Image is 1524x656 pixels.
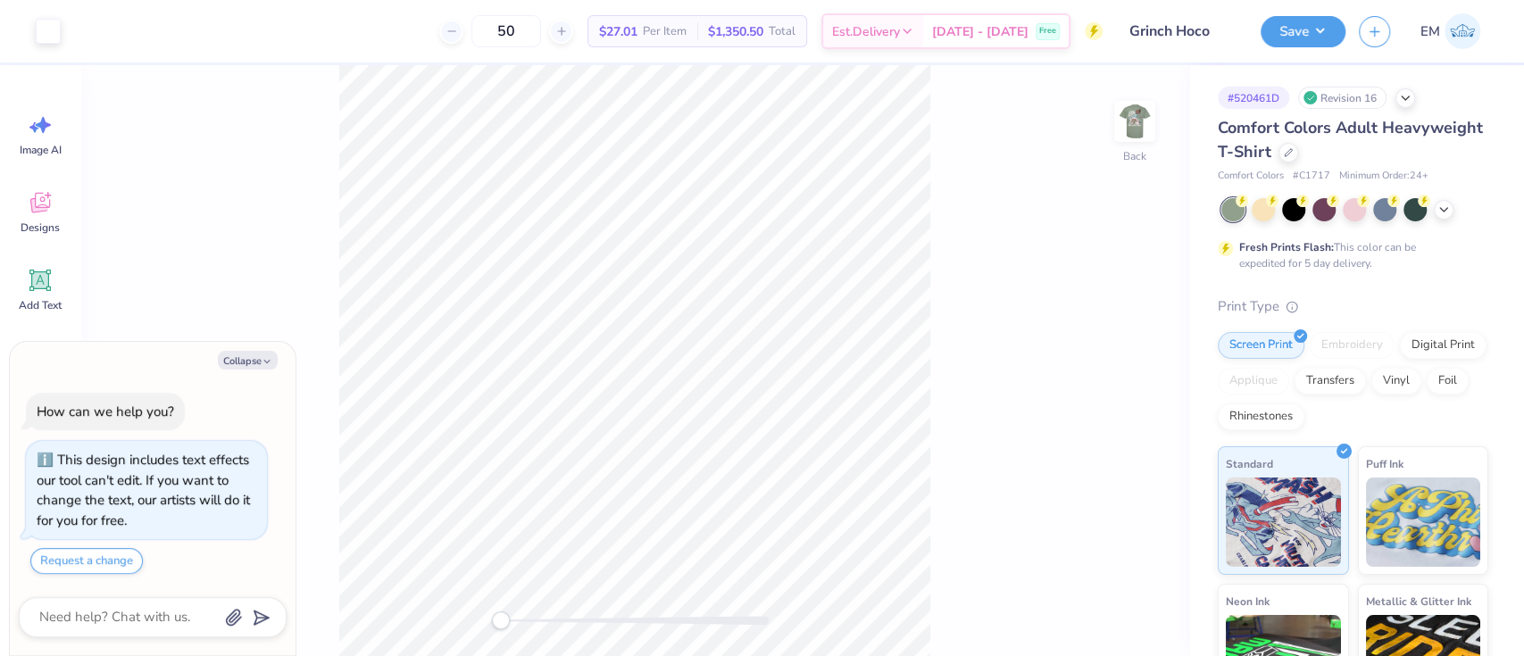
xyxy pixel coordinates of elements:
span: $1,350.50 [708,22,763,41]
div: Screen Print [1218,332,1304,359]
div: Vinyl [1371,368,1421,394]
span: Comfort Colors Adult Heavyweight T-Shirt [1218,117,1483,162]
div: Revision 16 [1298,87,1387,109]
div: Digital Print [1400,332,1487,359]
strong: Fresh Prints Flash: [1239,240,1334,254]
img: Standard [1226,477,1341,567]
span: Designs [21,220,60,235]
span: [DATE] - [DATE] [932,22,1028,41]
div: This design includes text effects our tool can't edit. If you want to change the text, our artist... [37,451,250,529]
input: – – [471,15,541,47]
span: # C1717 [1293,169,1330,184]
input: Untitled Design [1116,13,1247,49]
div: Back [1123,148,1146,164]
span: Per Item [643,22,687,41]
span: Add Text [19,298,62,312]
div: Accessibility label [492,611,510,629]
span: EM [1420,21,1440,42]
button: Request a change [30,548,143,574]
img: Back [1117,104,1153,139]
div: # 520461D [1218,87,1289,109]
div: Print Type [1218,296,1488,317]
button: Collapse [218,351,278,370]
div: Embroidery [1310,332,1395,359]
span: Est. Delivery [832,22,900,41]
div: How can we help you? [37,403,174,420]
span: Comfort Colors [1218,169,1284,184]
span: Free [1039,25,1056,37]
span: Image AI [20,143,62,157]
div: Rhinestones [1218,403,1304,430]
span: Neon Ink [1226,592,1270,610]
span: Metallic & Glitter Ink [1366,592,1471,610]
a: EM [1412,13,1488,49]
div: Applique [1218,368,1289,394]
div: This color can be expedited for 5 day delivery. [1239,239,1459,271]
span: Minimum Order: 24 + [1339,169,1428,184]
span: Puff Ink [1366,454,1403,473]
img: Puff Ink [1366,477,1481,567]
span: Standard [1226,454,1273,473]
button: Save [1261,16,1345,47]
img: Emily Mcclelland [1445,13,1480,49]
div: Foil [1427,368,1469,394]
span: $27.01 [599,22,637,41]
span: Total [769,22,795,41]
div: Transfers [1295,368,1366,394]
